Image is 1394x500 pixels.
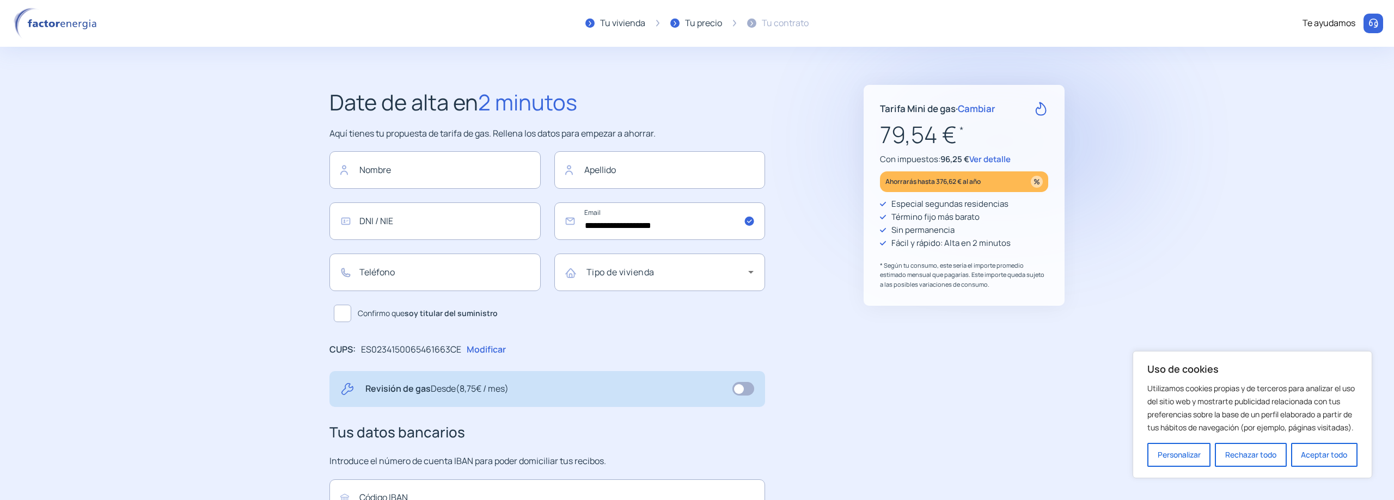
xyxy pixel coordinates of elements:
button: Personalizar [1147,443,1210,467]
span: 96,25 € [940,153,969,165]
p: Uso de cookies [1147,362,1358,375]
p: ES0234150065461663CE [361,343,461,357]
span: Confirmo que [358,307,498,319]
p: Término fijo más barato [891,211,980,224]
p: Introduce el número de cuenta IBAN para poder domiciliar tus recibos. [329,454,765,468]
h3: Tus datos bancarios [329,421,765,444]
p: Especial segundas residencias [891,197,1008,211]
h2: Date de alta en [329,85,765,120]
p: CUPS: [329,343,356,357]
div: Te ayudamos [1303,16,1355,30]
button: Aceptar todo [1291,443,1358,467]
span: Cambiar [958,102,995,115]
p: Revisión de gas [365,382,509,396]
button: Rechazar todo [1215,443,1286,467]
div: Uso de cookies [1133,351,1372,478]
p: 79,54 € [880,116,1048,153]
p: Fácil y rápido: Alta en 2 minutos [891,237,1011,250]
p: Tarifa Mini de gas · [880,101,995,116]
p: Ahorrarás hasta 376,62 € al año [885,175,981,188]
b: soy titular del suministro [405,308,498,318]
span: 2 minutos [478,87,577,117]
p: Modificar [467,343,506,357]
mat-label: Tipo de vivienda [586,266,655,278]
span: Desde (8,75€ / mes) [431,382,509,394]
img: logo factor [11,8,103,39]
div: Tu precio [685,16,722,30]
span: Ver detalle [969,153,1011,165]
p: Sin permanencia [891,224,955,237]
div: Tu contrato [762,16,809,30]
img: tool.svg [340,382,354,396]
div: Tu vivienda [600,16,645,30]
p: Utilizamos cookies propias y de terceros para analizar el uso del sitio web y mostrarte publicida... [1147,382,1358,434]
p: Con impuestos: [880,153,1048,166]
p: * Según tu consumo, este sería el importe promedio estimado mensual que pagarías. Este importe qu... [880,261,1048,289]
img: rate-G.svg [1034,102,1048,116]
img: llamar [1368,18,1379,29]
img: percentage_icon.svg [1031,176,1043,188]
p: Aquí tienes tu propuesta de tarifa de gas. Rellena los datos para empezar a ahorrar. [329,127,765,141]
